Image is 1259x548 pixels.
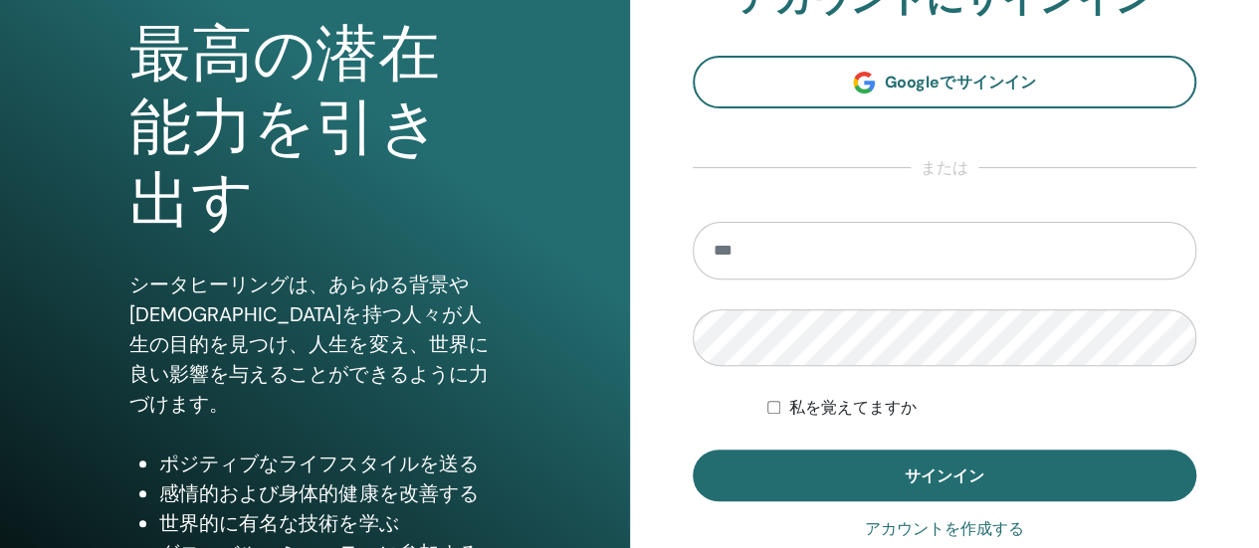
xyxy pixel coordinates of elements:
[129,272,488,417] font: シータヒーリングは、あらゆる背景や[DEMOGRAPHIC_DATA]を持つ人々が人生の目的を見つけ、人生を変え、世界に良い影響を与えることができるように力づけます。
[159,480,478,506] font: 感情的および身体的健康を改善する
[905,465,984,486] font: サインイン
[159,510,398,536] font: 世界的に有名な技術を学ぶ
[767,396,1196,420] div: 無期限または手動でログアウトするまで認証を維持する
[865,519,1024,538] font: アカウントを作成する
[129,19,440,238] font: 最高の潜在能力を引き出す
[693,450,1197,501] button: サインイン
[921,157,968,178] font: または
[865,517,1024,541] a: アカウントを作成する
[885,72,1035,92] font: Googleでサインイン
[159,451,478,476] font: ポジティブなライフスタイルを送る
[788,398,916,417] font: 私を覚えてますか
[693,56,1197,108] a: Googleでサインイン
